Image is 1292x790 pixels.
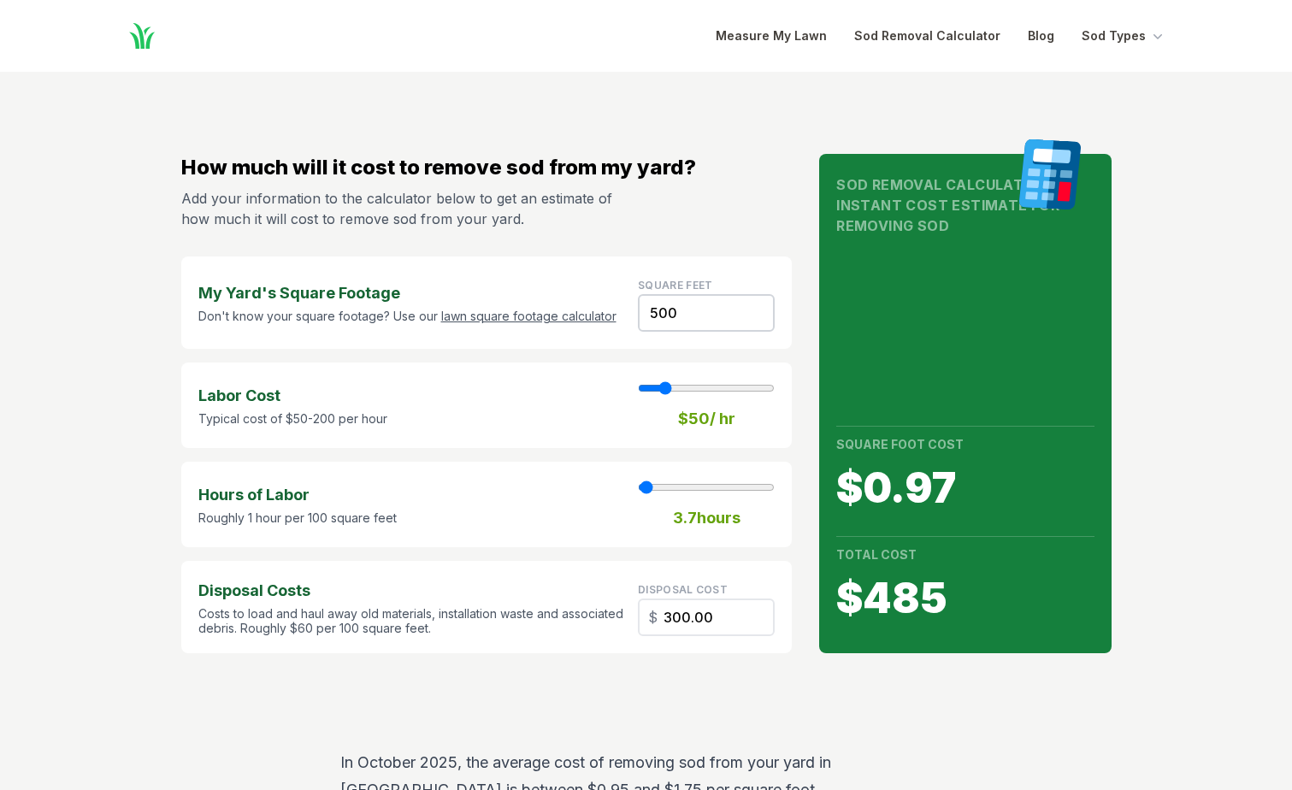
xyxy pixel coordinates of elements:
label: disposal cost [638,583,728,596]
a: Blog [1028,26,1054,46]
strong: Square Foot Cost [836,437,964,451]
button: Sod Types [1082,26,1166,46]
strong: Total Cost [836,547,917,562]
span: $ 0.97 [836,468,1094,509]
p: Add your information to the calculator below to get an estimate of how much it will cost to remov... [181,188,619,229]
h1: Sod Removal Calculator Instant Cost Estimate for Removing Sod [836,174,1094,236]
input: Square Feet [638,294,775,332]
span: $ 485 [836,578,1094,619]
strong: My Yard's Square Footage [198,281,617,305]
strong: Hours of Labor [198,483,397,507]
p: Typical cost of $50-200 per hour [198,411,387,427]
input: Square Feet [638,598,775,636]
strong: Disposal Costs [198,579,625,603]
strong: 3.7 hours [673,506,740,530]
strong: $ 50 / hr [678,407,735,431]
p: Roughly 1 hour per 100 square feet [198,510,397,526]
a: Sod Removal Calculator [854,26,1000,46]
img: calculator graphic [1012,139,1087,210]
a: Measure My Lawn [716,26,827,46]
p: Costs to load and haul away old materials, installation waste and associated debris. Roughly $60 ... [198,606,625,636]
h2: How much will it cost to remove sod from my yard? [181,154,793,181]
p: Don't know your square footage? Use our [198,309,617,324]
a: lawn square footage calculator [441,309,617,323]
strong: Labor Cost [198,384,387,408]
label: Square Feet [638,279,712,292]
span: $ [648,607,658,628]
